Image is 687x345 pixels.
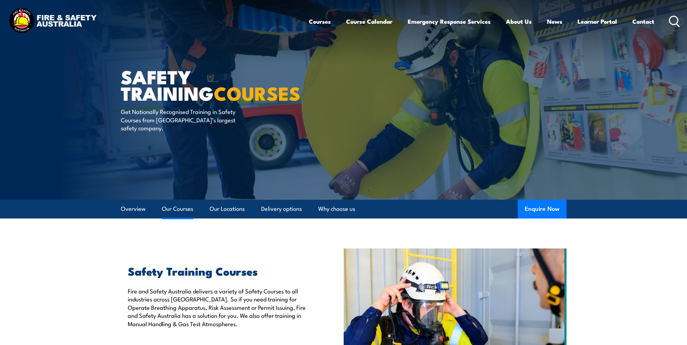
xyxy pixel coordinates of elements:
[506,12,532,31] a: About Us
[121,68,293,101] h1: Safety Training
[121,200,146,218] a: Overview
[128,287,312,328] p: Fire and Safety Australia delivers a variety of Safety Courses to all industries across [GEOGRAPH...
[121,107,248,132] p: Get Nationally Recognised Training in Safety Courses from [GEOGRAPHIC_DATA]’s largest safety comp...
[578,12,617,31] a: Learner Portal
[261,200,302,218] a: Delivery options
[162,200,193,218] a: Our Courses
[309,12,331,31] a: Courses
[346,12,392,31] a: Course Calendar
[210,200,245,218] a: Our Locations
[318,200,355,218] a: Why choose us
[408,12,491,31] a: Emergency Response Services
[632,12,654,31] a: Contact
[214,78,300,107] strong: COURSES
[518,200,567,219] button: Enquire Now
[547,12,562,31] a: News
[128,266,312,276] h2: Safety Training Courses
